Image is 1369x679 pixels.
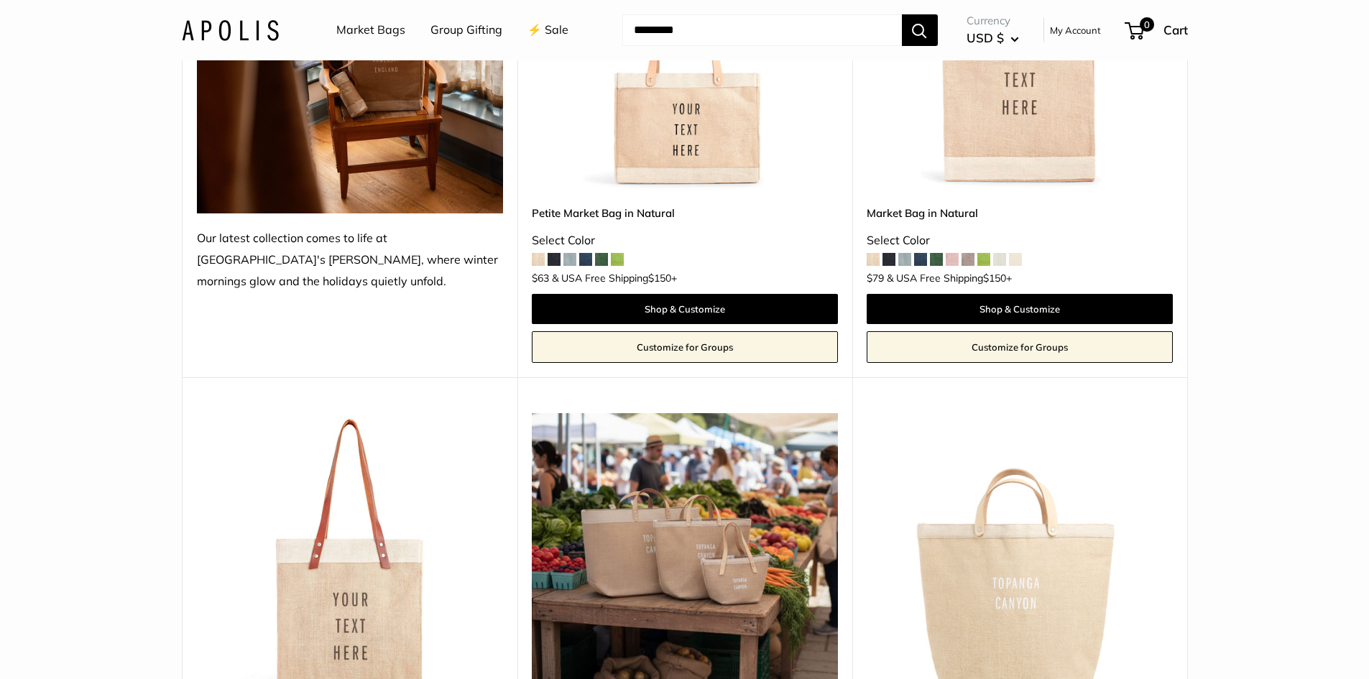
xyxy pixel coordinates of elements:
[430,19,502,41] a: Group Gifting
[867,331,1173,363] a: Customize for Groups
[527,19,568,41] a: ⚡️ Sale
[1050,22,1101,39] a: My Account
[532,205,838,221] a: Petite Market Bag in Natural
[532,272,549,285] span: $63
[182,19,279,40] img: Apolis
[532,294,838,324] a: Shop & Customize
[197,228,503,292] div: Our latest collection comes to life at [GEOGRAPHIC_DATA]'s [PERSON_NAME], where winter mornings g...
[867,294,1173,324] a: Shop & Customize
[983,272,1006,285] span: $150
[967,30,1004,45] span: USD $
[887,273,1012,283] span: & USA Free Shipping +
[967,27,1019,50] button: USD $
[532,230,838,251] div: Select Color
[622,14,902,46] input: Search...
[867,272,884,285] span: $79
[1126,19,1188,42] a: 0 Cart
[532,331,838,363] a: Customize for Groups
[902,14,938,46] button: Search
[967,11,1019,31] span: Currency
[1163,22,1188,37] span: Cart
[867,205,1173,221] a: Market Bag in Natural
[1139,17,1153,32] span: 0
[552,273,677,283] span: & USA Free Shipping +
[867,230,1173,251] div: Select Color
[648,272,671,285] span: $150
[336,19,405,41] a: Market Bags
